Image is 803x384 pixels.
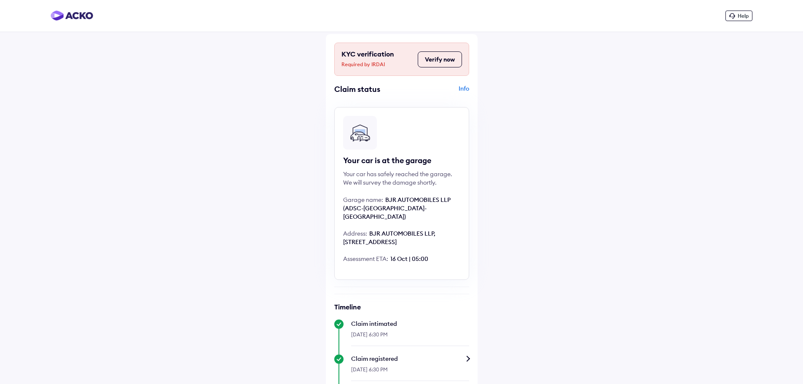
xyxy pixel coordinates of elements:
[343,196,451,220] span: BJR AUTOMOBILES LLP (ADSC-[GEOGRAPHIC_DATA]-[GEOGRAPHIC_DATA])
[418,51,462,67] button: Verify now
[404,84,469,100] div: Info
[334,303,469,311] h6: Timeline
[343,230,435,246] span: BJR AUTOMOBILES LLP, [STREET_ADDRESS]
[343,255,388,263] span: Assessment ETA:
[341,60,414,69] span: Required by IRDAI
[351,363,469,381] div: [DATE] 6:30 PM
[343,230,367,237] span: Address:
[351,328,469,346] div: [DATE] 6:30 PM
[390,255,428,263] span: 16 Oct | 05:00
[738,13,749,19] span: Help
[343,156,460,166] div: Your car is at the garage
[51,11,93,21] img: horizontal-gradient.png
[351,354,469,363] div: Claim registered
[351,320,469,328] div: Claim intimated
[341,50,414,69] div: KYC verification
[343,196,383,204] span: Garage name:
[334,84,400,94] div: Claim status
[343,170,460,187] div: Your car has safely reached the garage. We will survey the damage shortly.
